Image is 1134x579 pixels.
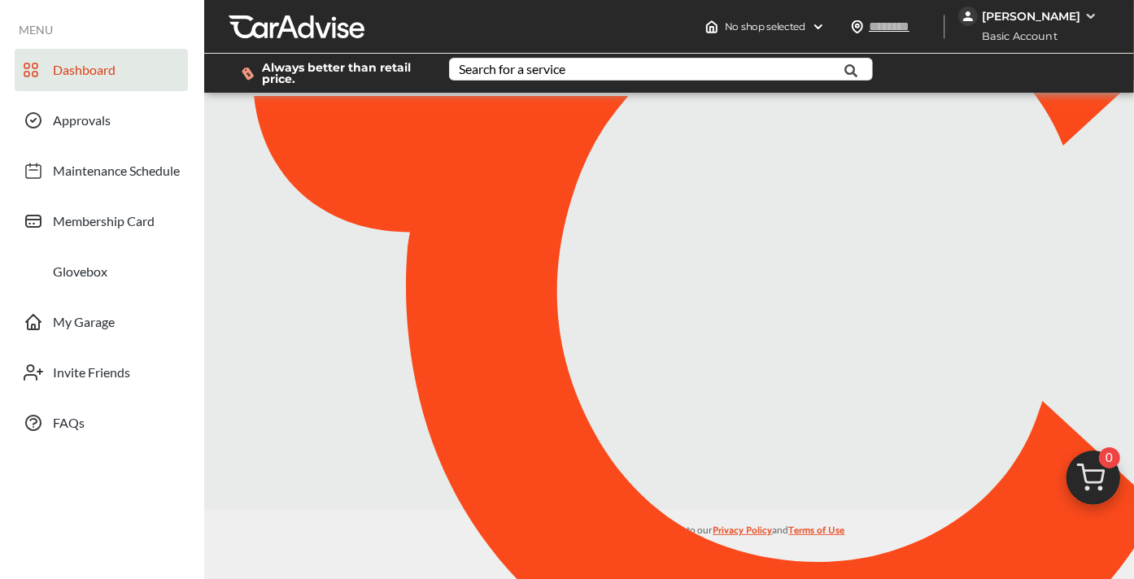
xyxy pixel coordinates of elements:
[53,112,111,133] span: Approvals
[1099,447,1120,468] span: 0
[53,415,85,436] span: FAQs
[705,20,718,33] img: header-home-logo.8d720a4f.svg
[15,99,188,141] a: Approvals
[242,67,254,81] img: dollor_label_vector.a70140d1.svg
[53,364,130,385] span: Invite Friends
[15,402,188,444] a: FAQs
[53,213,155,234] span: Membership Card
[15,301,188,343] a: My Garage
[812,20,825,33] img: header-down-arrow.9dd2ce7d.svg
[960,28,1070,45] span: Basic Account
[1084,10,1097,23] img: WGsFRI8htEPBVLJbROoPRyZpYNWhNONpIPPETTm6eUC0GeLEiAAAAAElFTkSuQmCC
[958,7,978,26] img: jVpblrzwTbfkPYzPPzSLxeg0AAAAASUVORK5CYII=
[982,9,1080,24] div: [PERSON_NAME]
[204,523,1134,538] p: By using the CarAdvise application, you agree to our and
[1054,443,1132,521] img: cart_icon.3d0951e8.svg
[53,62,116,83] span: Dashboard
[53,314,115,335] span: My Garage
[459,63,565,76] div: Search for a service
[53,263,107,285] span: Glovebox
[944,15,945,39] img: header-divider.bc55588e.svg
[851,20,864,33] img: location_vector.a44bc228.svg
[665,264,723,315] img: CA_CheckIcon.cf4f08d4.svg
[15,250,188,293] a: Glovebox
[15,200,188,242] a: Membership Card
[15,49,188,91] a: Dashboard
[725,20,805,33] span: No shop selected
[15,150,188,192] a: Maintenance Schedule
[15,351,188,394] a: Invite Friends
[19,24,53,37] span: MENU
[262,62,423,85] span: Always better than retail price.
[53,163,180,184] span: Maintenance Schedule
